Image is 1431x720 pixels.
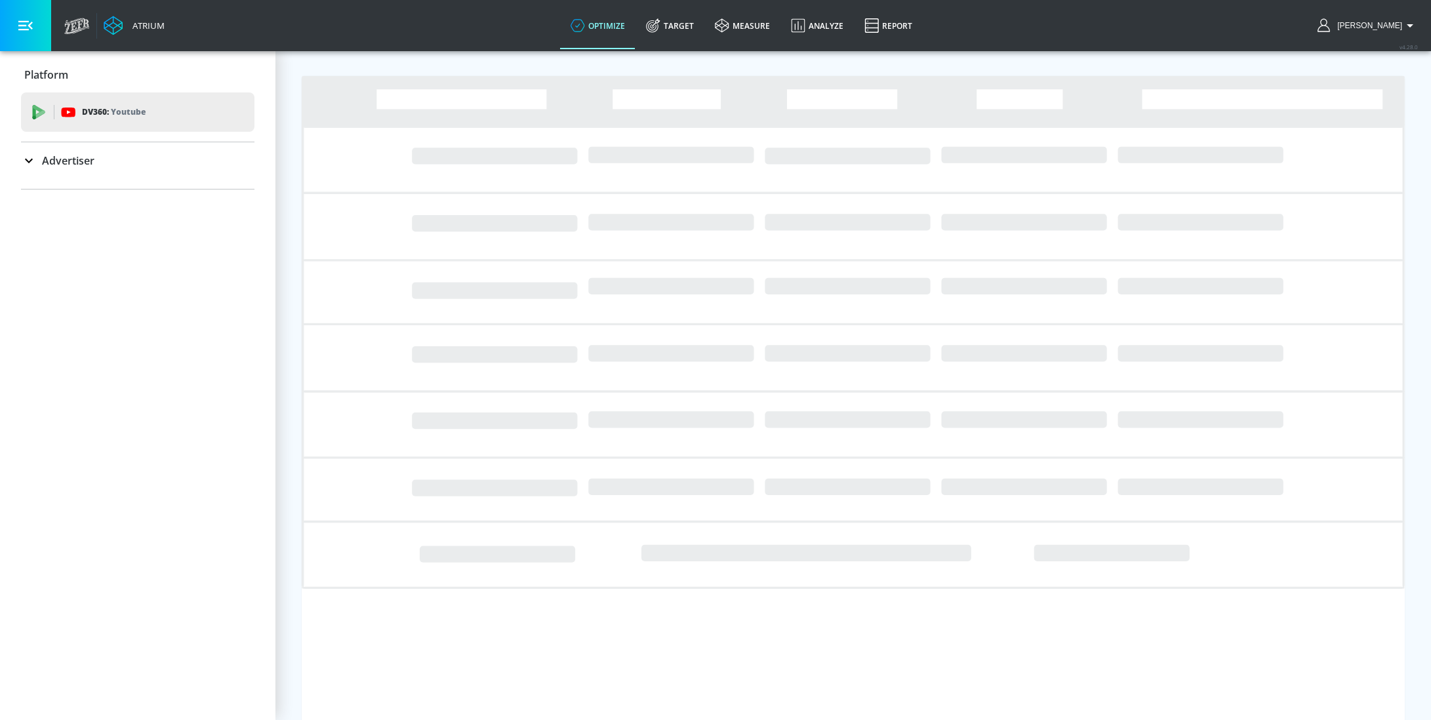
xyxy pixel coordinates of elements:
[854,2,923,49] a: Report
[21,92,254,132] div: DV360: Youtube
[560,2,635,49] a: optimize
[21,142,254,179] div: Advertiser
[780,2,854,49] a: Analyze
[127,20,165,31] div: Atrium
[111,105,146,119] p: Youtube
[1332,21,1402,30] span: login as: stephanie.wolklin@zefr.com
[104,16,165,35] a: Atrium
[1318,18,1418,33] button: [PERSON_NAME]
[42,153,94,168] p: Advertiser
[24,68,68,82] p: Platform
[704,2,780,49] a: measure
[82,105,146,119] p: DV360:
[21,56,254,93] div: Platform
[1400,43,1418,50] span: v 4.28.0
[635,2,704,49] a: Target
